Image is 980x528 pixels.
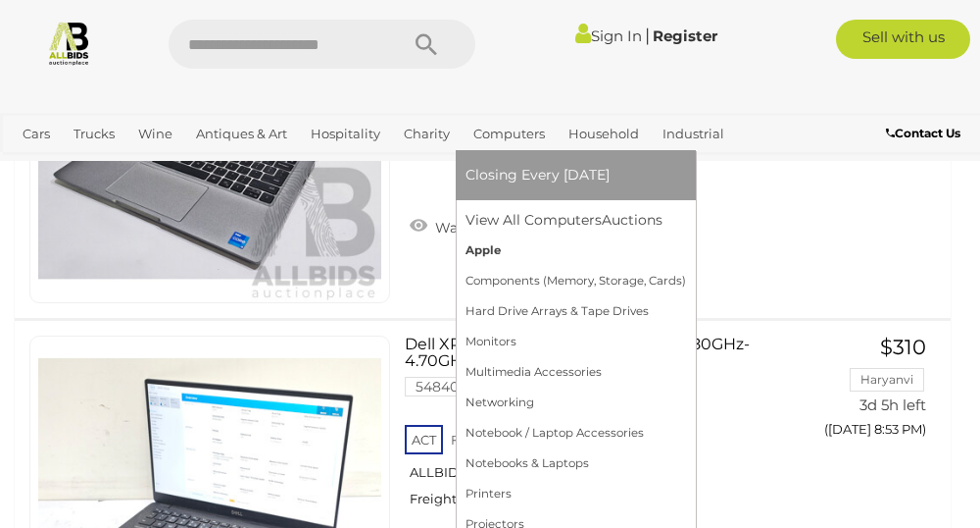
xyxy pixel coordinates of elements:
a: $310 Haryanvi 3d 5h left ([DATE] 8:53 PM) [809,336,931,449]
a: Sports [160,150,216,183]
a: Office [99,150,152,183]
a: Dell XPS 9305 Intel Core I7 (1165G7) 2.80GHz-4.70GHz 4-Core CPU 13-Inch Laptop 54840-63 ACT Fyshw... [419,336,780,522]
a: Antiques & Art [188,118,295,150]
a: Wine [130,118,180,150]
span: $310 [880,335,926,359]
a: Charity [396,118,458,150]
a: Computers [465,118,553,150]
img: Allbids.com.au [46,20,92,66]
a: Contact Us [886,123,965,144]
button: Search [377,20,475,69]
span: Watch this item [430,219,546,237]
a: Household [561,118,647,150]
a: Industrial [655,118,732,150]
span: | [645,25,650,46]
a: Cars [15,118,58,150]
a: Watch this item [405,211,551,240]
a: Hospitality [303,118,388,150]
a: Jewellery [15,150,91,183]
a: Register [653,26,717,45]
a: [GEOGRAPHIC_DATA] [223,150,378,183]
a: Trucks [66,118,122,150]
b: Contact Us [886,126,960,140]
a: Sign In [575,26,642,45]
a: Sell with us [836,20,970,59]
